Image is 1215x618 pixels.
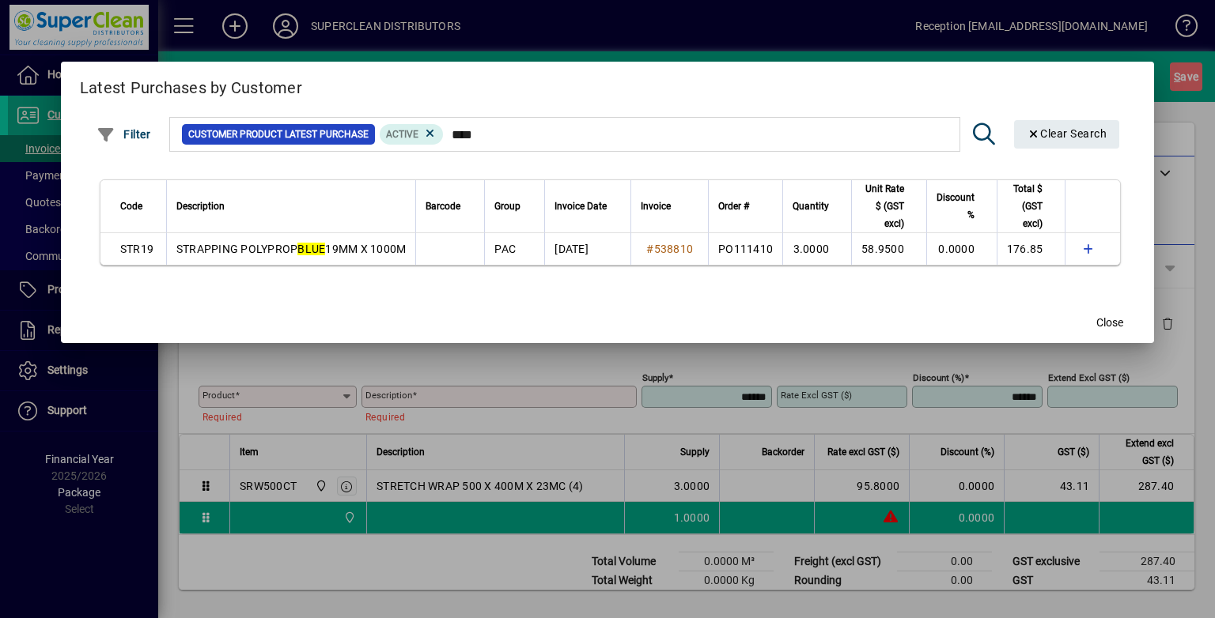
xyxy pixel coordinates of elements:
em: BLUE [297,243,325,255]
div: Barcode [426,198,475,215]
span: Invoice Date [555,198,607,215]
span: Invoice [641,198,671,215]
span: 538810 [654,243,694,255]
h2: Latest Purchases by Customer [61,62,1154,107]
span: Barcode [426,198,460,215]
div: Order # [718,198,773,215]
div: Invoice [641,198,698,215]
td: 3.0000 [782,233,851,265]
div: Group [494,198,535,215]
span: Group [494,198,520,215]
span: Customer Product Latest Purchase [188,126,369,142]
div: Unit Rate $ (GST excl) [861,180,918,232]
button: Close [1084,308,1135,337]
div: Quantity [793,198,843,215]
td: 58.9500 [851,233,926,265]
span: Discount % [937,189,975,224]
mat-chip: Product Activation Status: Active [380,124,443,145]
button: Filter [93,120,155,149]
span: Order # [718,198,749,215]
span: Close [1096,315,1123,331]
td: 0.0000 [926,233,997,265]
div: Total $ (GST excl) [1007,180,1058,232]
span: Filter [97,128,151,141]
td: 176.85 [997,233,1065,265]
span: PAC [494,243,516,255]
span: Unit Rate $ (GST excl) [861,180,904,232]
span: Total $ (GST excl) [1007,180,1043,232]
span: Clear Search [1027,127,1107,140]
span: STRAPPING POLYPROP 19MM X 1000M [176,243,407,255]
div: Code [120,198,157,215]
span: STR19 [120,243,153,255]
div: Invoice Date [555,198,621,215]
td: [DATE] [544,233,630,265]
button: Clear [1014,120,1120,149]
span: Description [176,198,225,215]
span: Quantity [793,198,829,215]
td: PO111410 [708,233,782,265]
a: #538810 [641,240,698,258]
span: Active [386,129,418,140]
span: Code [120,198,142,215]
div: Description [176,198,407,215]
div: Discount % [937,189,989,224]
span: # [646,243,653,255]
